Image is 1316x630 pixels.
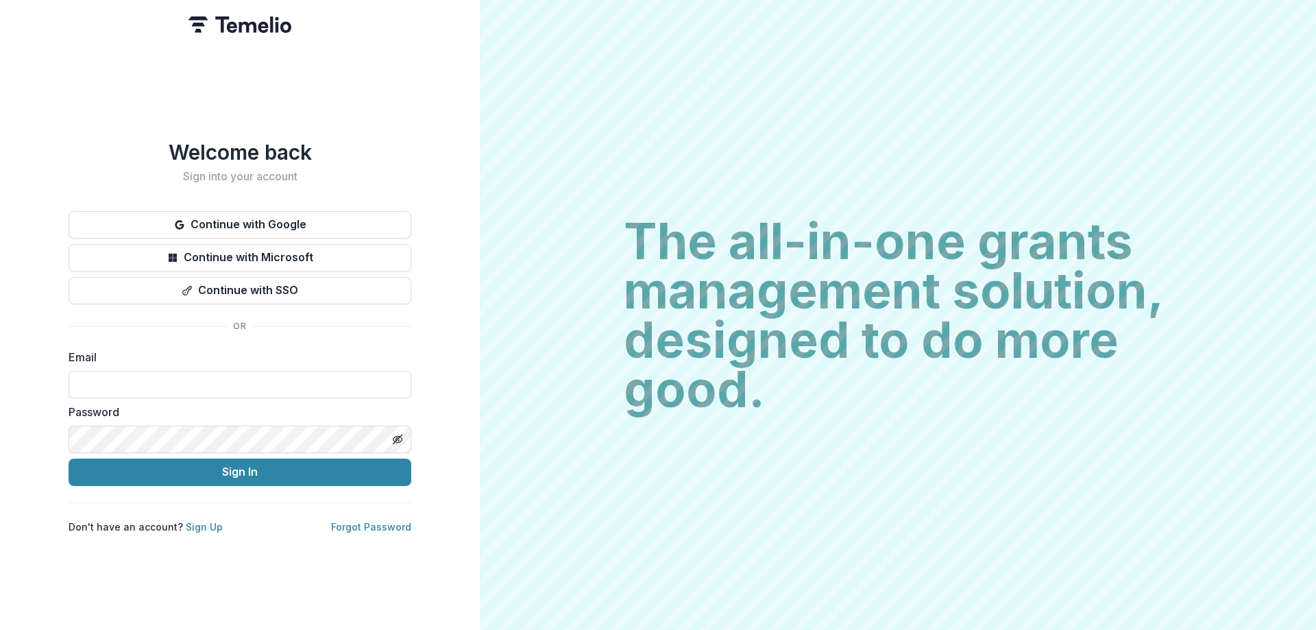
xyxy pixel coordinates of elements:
h2: Sign into your account [69,170,411,183]
img: Temelio [188,16,291,33]
button: Continue with Microsoft [69,244,411,271]
label: Email [69,349,403,365]
button: Continue with SSO [69,277,411,304]
p: Don't have an account? [69,520,223,534]
button: Sign In [69,459,411,486]
a: Forgot Password [331,521,411,533]
button: Toggle password visibility [387,428,409,450]
button: Continue with Google [69,211,411,239]
a: Sign Up [186,521,223,533]
label: Password [69,404,403,420]
h1: Welcome back [69,140,411,165]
